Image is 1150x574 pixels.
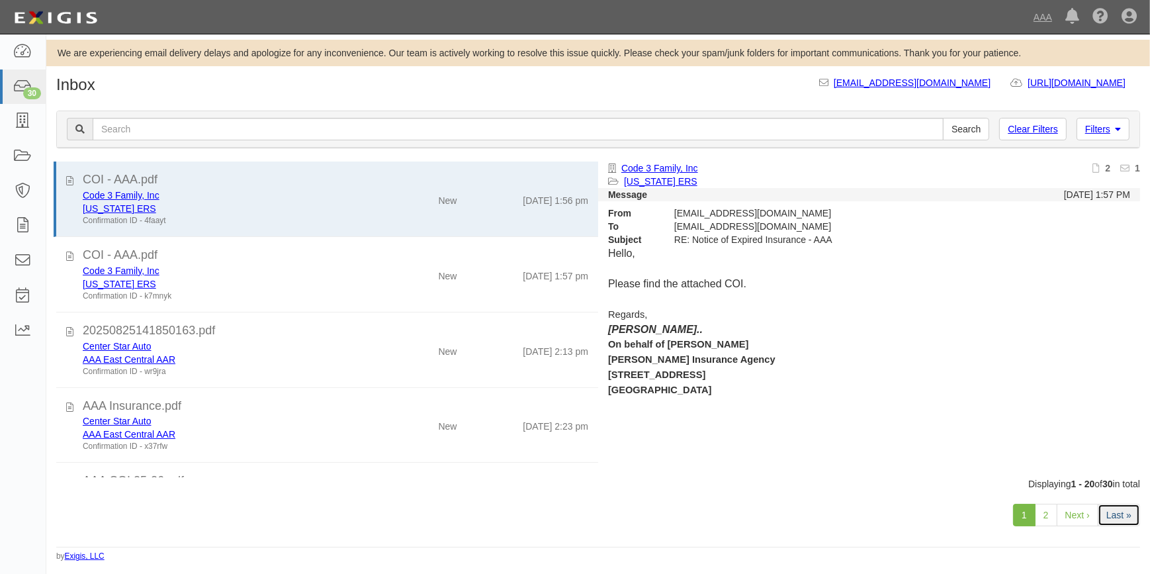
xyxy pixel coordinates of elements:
[83,429,175,440] a: AAA East Central AAR
[83,202,369,215] div: California ERS
[438,340,457,358] div: New
[83,414,369,428] div: Center Star Auto
[1071,479,1095,489] b: 1 - 20
[65,551,105,561] a: Exigis, LLC
[608,278,746,289] span: Please find the attached COI.
[83,353,369,366] div: AAA East Central AAR
[523,189,588,207] div: [DATE] 1:56 pm
[83,398,588,415] div: AAA Insurance.pdf
[83,428,369,441] div: AAA East Central AAR
[83,190,159,201] a: Code 3 Family, Inc
[83,340,369,353] div: Center Star Auto
[598,207,664,220] strong: From
[1028,77,1140,88] a: [URL][DOMAIN_NAME]
[83,171,588,189] div: COI - AAA.pdf
[1057,504,1098,526] a: Next ›
[664,207,995,220] div: [EMAIL_ADDRESS][DOMAIN_NAME]
[1098,504,1140,526] a: Last »
[1092,9,1108,25] i: Help Center - Complianz
[83,265,159,276] a: Code 3 Family, Inc
[56,76,95,93] h1: Inbox
[83,354,175,365] a: AAA East Central AAR
[83,473,588,490] div: AAA COI 25-26.pdf
[83,215,369,226] div: Confirmation ID - 4faayt
[83,322,588,340] div: 20250825141850163.pdf
[624,176,697,187] a: [US_STATE] ERS
[1035,504,1057,526] a: 2
[999,118,1066,140] a: Clear Filters
[834,77,991,88] a: [EMAIL_ADDRESS][DOMAIN_NAME]
[83,247,588,264] div: COI - AAA.pdf
[608,354,775,365] span: [PERSON_NAME] Insurance Agency
[438,414,457,433] div: New
[1135,163,1140,173] b: 1
[46,46,1150,60] div: We are experiencing email delivery delays and apologize for any inconvenience. Our team is active...
[621,163,698,173] a: Code 3 Family, Inc
[438,264,457,283] div: New
[83,203,156,214] a: [US_STATE] ERS
[1064,188,1130,201] div: [DATE] 1:57 PM
[83,291,369,302] div: Confirmation ID - k7mnyk
[608,189,647,200] strong: Message
[664,233,995,246] div: RE: Notice of Expired Insurance - AAA
[83,366,369,377] div: Confirmation ID - wr9jra
[608,248,635,259] span: Hello,
[83,341,152,352] a: Center Star Auto
[83,279,156,289] a: [US_STATE] ERS
[523,264,588,283] div: [DATE] 1:57 pm
[93,118,944,140] input: Search
[83,441,369,452] div: Confirmation ID - x37rfw
[943,118,989,140] input: Search
[523,414,588,433] div: [DATE] 2:23 pm
[438,189,457,207] div: New
[608,309,647,320] span: Regards,
[608,324,703,335] span: [PERSON_NAME]..
[1013,504,1036,526] a: 1
[56,551,105,562] small: by
[83,277,369,291] div: California ERS
[1027,4,1059,30] a: AAA
[1105,163,1110,173] b: 2
[10,6,101,30] img: logo-5460c22ac91f19d4615b14bd174203de0afe785f0fc80cf4dbbc73dc1793850b.png
[83,189,369,202] div: Code 3 Family, Inc
[23,87,41,99] div: 30
[46,477,1150,491] div: Displaying of in total
[1102,479,1113,489] b: 30
[83,416,152,426] a: Center Star Auto
[598,233,664,246] strong: Subject
[83,264,369,277] div: Code 3 Family, Inc
[608,339,749,350] span: On behalf of [PERSON_NAME]
[608,369,705,380] span: [STREET_ADDRESS]
[1077,118,1129,140] a: Filters
[598,220,664,233] strong: To
[523,340,588,358] div: [DATE] 2:13 pm
[608,385,712,395] span: [GEOGRAPHIC_DATA]
[664,220,995,233] div: agreement-fxrncy@ace.complianz.com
